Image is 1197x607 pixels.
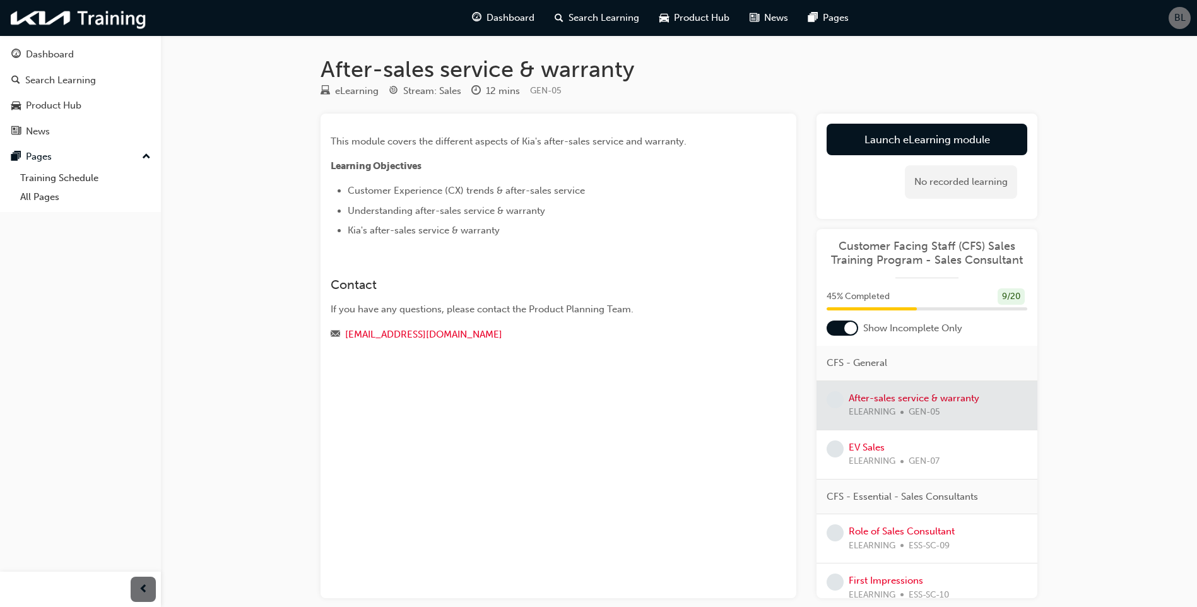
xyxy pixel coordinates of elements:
[827,356,887,370] span: CFS - General
[26,47,74,62] div: Dashboard
[849,575,923,586] a: First Impressions
[348,225,500,236] span: Kia's after-sales service & warranty
[827,490,978,504] span: CFS - Essential - Sales Consultants
[142,149,151,165] span: up-icon
[849,442,885,453] a: EV Sales
[331,136,687,147] span: This module covers the different aspects of Kia's after-sales service and warranty.
[827,290,890,304] span: 45 % Completed
[998,288,1025,305] div: 9 / 20
[808,10,818,26] span: pages-icon
[403,84,461,98] div: Stream: Sales
[827,440,844,457] span: learningRecordVerb_NONE-icon
[849,526,955,537] a: Role of Sales Consultant
[321,86,330,97] span: learningResourceType_ELEARNING-icon
[5,94,156,117] a: Product Hub
[827,239,1027,268] a: Customer Facing Staff (CFS) Sales Training Program - Sales Consultant
[1174,11,1186,25] span: BL
[659,10,669,26] span: car-icon
[486,11,534,25] span: Dashboard
[331,302,741,317] div: If you have any questions, please contact the Product Planning Team.
[6,5,151,31] img: kia-training
[321,83,379,99] div: Type
[649,5,740,31] a: car-iconProduct Hub
[26,124,50,139] div: News
[764,11,788,25] span: News
[11,151,21,163] span: pages-icon
[11,49,21,61] span: guage-icon
[11,126,21,138] span: news-icon
[5,145,156,168] button: Pages
[849,539,895,553] span: ELEARNING
[345,329,502,340] a: [EMAIL_ADDRESS][DOMAIN_NAME]
[471,83,520,99] div: Duration
[348,185,585,196] span: Customer Experience (CX) trends & after-sales service
[849,588,895,603] span: ELEARNING
[863,321,962,336] span: Show Incomplete Only
[25,73,96,88] div: Search Learning
[674,11,729,25] span: Product Hub
[569,11,639,25] span: Search Learning
[462,5,545,31] a: guage-iconDashboard
[827,524,844,541] span: learningRecordVerb_NONE-icon
[905,165,1017,199] div: No recorded learning
[909,539,950,553] span: ESS-SC-09
[471,86,481,97] span: clock-icon
[827,574,844,591] span: learningRecordVerb_NONE-icon
[827,391,844,408] span: learningRecordVerb_NONE-icon
[321,56,1037,83] h1: After-sales service & warranty
[348,205,545,216] span: Understanding after-sales service & warranty
[823,11,849,25] span: Pages
[798,5,859,31] a: pages-iconPages
[555,10,563,26] span: search-icon
[139,582,148,598] span: prev-icon
[15,187,156,207] a: All Pages
[331,160,422,172] span: Learning Objectives
[389,83,461,99] div: Stream
[331,278,741,292] h3: Contact
[389,86,398,97] span: target-icon
[740,5,798,31] a: news-iconNews
[909,588,949,603] span: ESS-SC-10
[750,10,759,26] span: news-icon
[26,98,81,113] div: Product Hub
[530,85,562,96] span: Learning resource code
[849,454,895,469] span: ELEARNING
[472,10,481,26] span: guage-icon
[331,327,741,343] div: Email
[335,84,379,98] div: eLearning
[5,43,156,66] a: Dashboard
[545,5,649,31] a: search-iconSearch Learning
[26,150,52,164] div: Pages
[827,124,1027,155] a: Launch eLearning module
[5,69,156,92] a: Search Learning
[909,454,940,469] span: GEN-07
[486,84,520,98] div: 12 mins
[331,329,340,341] span: email-icon
[5,120,156,143] a: News
[1169,7,1191,29] button: BL
[5,40,156,145] button: DashboardSearch LearningProduct HubNews
[11,75,20,86] span: search-icon
[11,100,21,112] span: car-icon
[15,168,156,188] a: Training Schedule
